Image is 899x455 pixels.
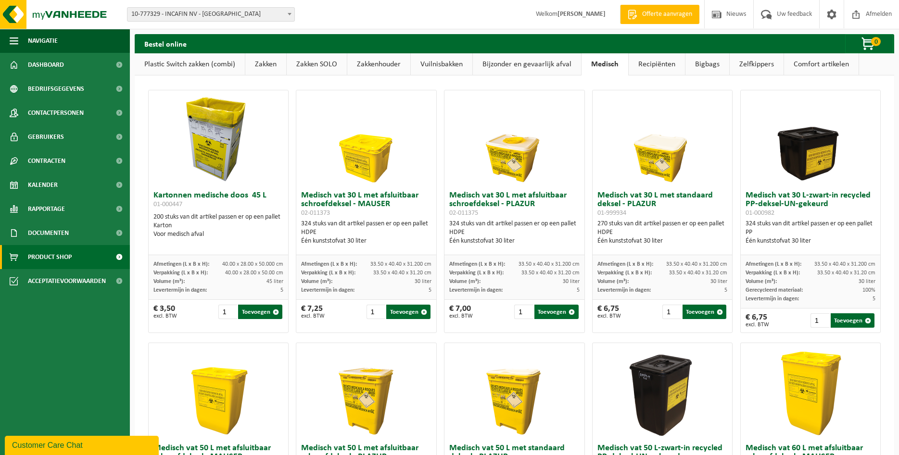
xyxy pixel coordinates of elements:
span: Levertermijn in dagen: [301,287,355,293]
div: € 6,75 [597,305,621,319]
input: 1 [514,305,533,319]
span: 33.50 x 40.40 x 31.200 cm [519,261,580,267]
button: 0 [845,34,893,53]
div: € 7,00 [449,305,473,319]
span: Offerte aanvragen [640,10,695,19]
h3: Kartonnen medische doos 45 L [153,191,283,210]
span: 100% [862,287,875,293]
span: Kalender [28,173,58,197]
span: Documenten [28,221,69,245]
span: Acceptatievoorwaarden [28,269,106,293]
span: Afmetingen (L x B x H): [597,261,653,267]
img: 01-999934 [614,90,710,186]
input: 1 [367,305,386,319]
span: 02-011375 [449,209,478,217]
span: Rapportage [28,197,65,221]
a: Bigbags [685,53,729,75]
span: Volume (m³): [746,279,777,284]
div: HDPE [449,228,579,237]
img: 01-000447 [170,90,266,186]
span: 33.50 x 40.40 x 31.20 cm [669,270,727,276]
span: Verpakking (L x B x H): [746,270,800,276]
span: 33.50 x 40.40 x 31.200 cm [666,261,727,267]
span: 45 liter [266,279,283,284]
div: 270 stuks van dit artikel passen er op een pallet [597,220,727,246]
div: 324 stuks van dit artikel passen er op een pallet [746,220,875,246]
span: Volume (m³): [449,279,481,284]
span: Levertermijn in dagen: [597,287,651,293]
h3: Medisch vat 30 L met afsluitbaar schroefdeksel - PLAZUR [449,191,579,217]
h3: Medisch vat 30 L-zwart-in recycled PP-deksel-UN-gekeurd [746,191,875,217]
span: 33.50 x 40.40 x 31.200 cm [814,261,875,267]
span: 30 liter [415,279,431,284]
span: Verpakking (L x B x H): [597,270,652,276]
div: € 6,75 [746,313,769,328]
span: Verpakking (L x B x H): [449,270,504,276]
span: excl. BTW [746,322,769,328]
span: 40.00 x 28.00 x 50.00 cm [225,270,283,276]
span: Navigatie [28,29,58,53]
img: 02-011375 [466,90,562,186]
span: Afmetingen (L x B x H): [746,261,801,267]
input: 1 [810,313,830,328]
a: Offerte aanvragen [620,5,699,24]
span: 01-999934 [597,209,626,217]
span: Bedrijfsgegevens [28,77,84,101]
div: Één kunststofvat 30 liter [449,237,579,246]
div: PP [746,228,875,237]
span: 01-000982 [746,209,774,217]
span: 10-777329 - INCAFIN NV - KORTRIJK [127,8,294,21]
a: Medisch [582,53,628,75]
input: 1 [662,305,682,319]
div: 324 stuks van dit artikel passen er op een pallet [449,220,579,246]
span: Contactpersonen [28,101,84,125]
span: 33.50 x 40.40 x 31.20 cm [521,270,580,276]
span: excl. BTW [449,313,473,319]
span: Dashboard [28,53,64,77]
div: Voor medisch afval [153,230,283,239]
span: 33.50 x 40.40 x 31.20 cm [817,270,875,276]
span: Levertermijn in dagen: [153,287,207,293]
button: Toevoegen [238,305,282,319]
span: 5 [724,287,727,293]
img: 01-999935 [466,343,562,439]
img: 02-011377 [318,343,415,439]
div: € 3,50 [153,305,177,319]
a: Zakkenhouder [347,53,410,75]
span: 01-000447 [153,201,182,208]
img: 02-011376 [762,343,859,439]
h3: Medisch vat 30 L met standaard deksel - PLAZUR [597,191,727,217]
span: 30 liter [563,279,580,284]
img: 02-011373 [318,90,415,186]
img: 02-011378 [170,343,266,439]
span: Volume (m³): [153,279,185,284]
a: Vuilnisbakken [411,53,472,75]
span: Volume (m³): [301,279,332,284]
img: 01-000982 [762,90,859,186]
button: Toevoegen [386,305,431,319]
a: Recipiënten [629,53,685,75]
span: 40.00 x 28.00 x 50.000 cm [222,261,283,267]
div: HDPE [301,228,431,237]
span: 02-011373 [301,209,330,217]
span: Gebruikers [28,125,64,149]
iframe: chat widget [5,434,161,455]
span: excl. BTW [153,313,177,319]
span: 0 [871,37,881,46]
span: Product Shop [28,245,72,269]
strong: [PERSON_NAME] [557,11,606,18]
a: Zelfkippers [730,53,784,75]
span: Volume (m³): [597,279,629,284]
div: 200 stuks van dit artikel passen er op een pallet [153,213,283,239]
div: HDPE [597,228,727,237]
span: 30 liter [710,279,727,284]
a: Bijzonder en gevaarlijk afval [473,53,581,75]
h3: Medisch vat 30 L met afsluitbaar schroefdeksel - MAUSER [301,191,431,217]
img: 01-000979 [614,343,710,439]
span: 5 [873,296,875,302]
div: Één kunststofvat 30 liter [301,237,431,246]
span: 5 [429,287,431,293]
a: Plastic Switch zakken (combi) [135,53,245,75]
span: Levertermijn in dagen: [746,296,799,302]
